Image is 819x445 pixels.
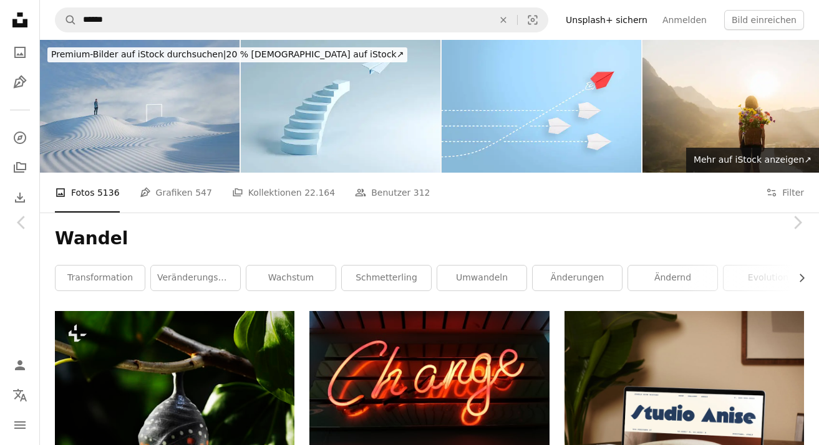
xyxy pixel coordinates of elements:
[7,125,32,150] a: Entdecken
[533,266,622,290] a: Änderungen
[686,148,819,173] a: Mehr auf iStock anzeigen↗
[56,266,145,290] a: Transformation
[151,266,240,290] a: Veränderungsmanagement
[7,40,32,65] a: Fotos
[55,7,548,32] form: Finden Sie Bildmaterial auf der ganzen Webseite
[7,383,32,408] button: Sprache
[766,173,804,213] button: Filter
[724,10,804,30] button: Bild einreichen
[775,163,819,282] a: Weiter
[7,70,32,95] a: Grafiken
[195,186,212,199] span: 547
[56,8,77,32] button: Unsplash suchen
[342,266,431,290] a: Schmetterling
[7,413,32,438] button: Menü
[40,40,240,173] img: Frau, die in einer surrealen Fantasielandschaft wandelt
[232,173,335,213] a: Kollektionen 22.164
[442,40,641,173] img: Change concepts with red paper airplane leading among white
[309,373,549,384] a: Neonlicht-Beschilderung ändern
[246,266,336,290] a: Wachstum
[7,155,32,180] a: Kollektionen
[518,8,548,32] button: Visuelle Suche
[437,266,526,290] a: umwandeln
[140,173,212,213] a: Grafiken 547
[724,266,813,290] a: Evolution
[304,186,335,199] span: 22.164
[40,40,415,70] a: Premium-Bilder auf iStock durchsuchen|20 % [DEMOGRAPHIC_DATA] auf iStock↗
[241,40,440,173] img: Treppen, die zum fliegenden Papierflieger führen - Erfolg, Wachstum und Freiheit, 3D-Rendering
[51,49,226,59] span: Premium-Bilder auf iStock durchsuchen |
[694,155,812,165] span: Mehr auf iStock anzeigen ↗
[628,266,717,290] a: ändernd
[558,10,655,30] a: Unsplash+ sichern
[490,8,517,32] button: Löschen
[355,173,430,213] a: Benutzer 312
[414,186,430,199] span: 312
[655,10,714,30] a: Anmelden
[7,353,32,378] a: Anmelden / Registrieren
[55,227,804,250] h1: Wandel
[51,49,404,59] span: 20 % [DEMOGRAPHIC_DATA] auf iStock ↗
